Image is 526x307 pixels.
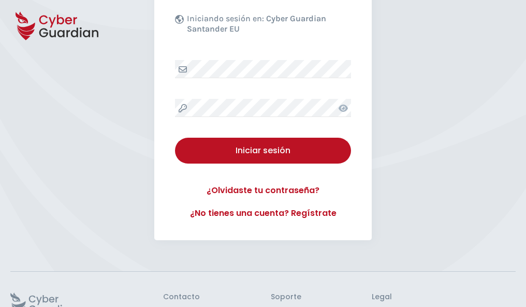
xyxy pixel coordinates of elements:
div: Iniciar sesión [183,144,343,157]
h3: Soporte [271,293,301,302]
button: Iniciar sesión [175,138,351,164]
h3: Contacto [163,293,200,302]
h3: Legal [372,293,516,302]
a: ¿Olvidaste tu contraseña? [175,184,351,197]
a: ¿No tienes una cuenta? Regístrate [175,207,351,220]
